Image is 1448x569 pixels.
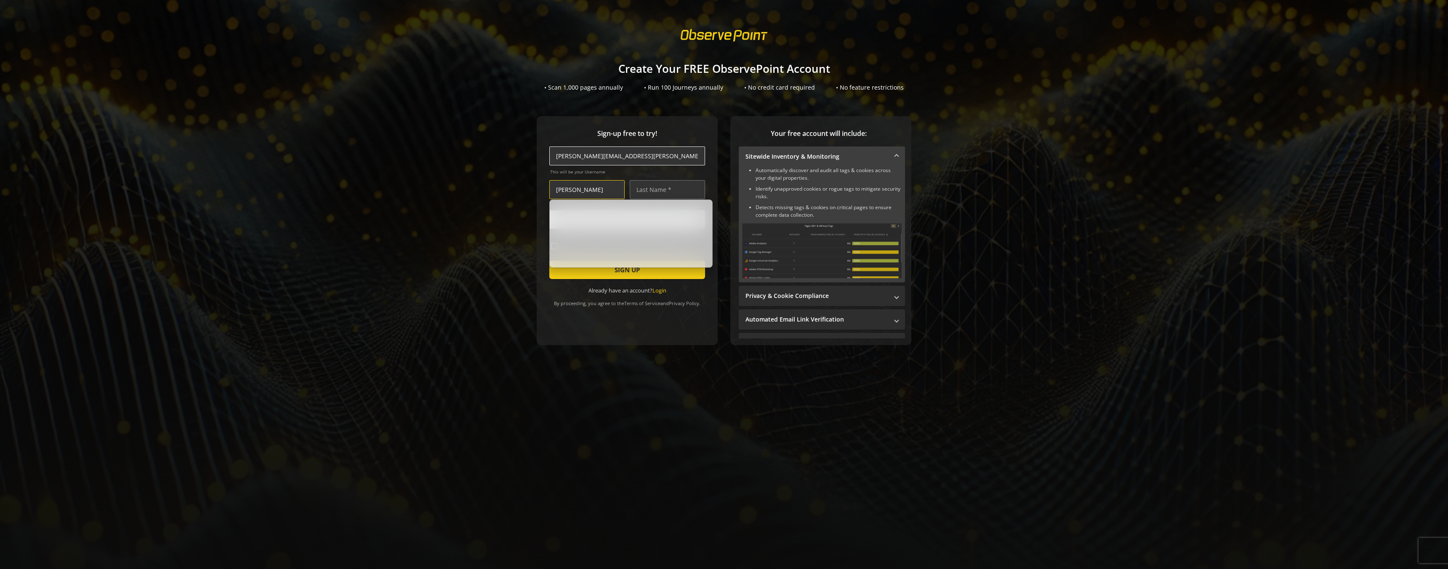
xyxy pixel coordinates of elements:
mat-expansion-panel-header: Automated Email Link Verification [739,309,905,330]
mat-panel-title: Automated Email Link Verification [745,315,888,324]
li: Detects missing tags & cookies on critical pages to ensure complete data collection. [756,204,902,219]
mat-expansion-panel-header: Performance Monitoring with Web Vitals [739,333,905,353]
div: Already have an account? [549,287,705,295]
div: Sitewide Inventory & Monitoring [739,167,905,282]
div: • No feature restrictions [836,83,904,92]
span: SIGN UP [615,262,640,277]
a: Terms of Service [624,300,660,306]
input: First Name * [549,180,625,199]
button: SIGN UP [549,261,705,279]
mat-expansion-panel-header: Sitewide Inventory & Monitoring [739,146,905,167]
span: Your free account will include: [739,129,899,138]
mat-expansion-panel-header: Privacy & Cookie Compliance [739,286,905,306]
mat-panel-title: Privacy & Cookie Compliance [745,292,888,300]
div: • Scan 1,000 pages annually [544,83,623,92]
input: Last Name * [630,180,705,199]
span: Sign-up free to try! [549,129,705,138]
a: Privacy Policy [669,300,699,306]
div: By proceeding, you agree to the and . [549,295,705,306]
img: Sitewide Inventory & Monitoring [742,223,902,278]
a: Login [652,287,666,294]
li: Automatically discover and audit all tags & cookies across your digital properties. [756,167,902,182]
span: This will be your Username [550,169,705,175]
div: • No credit card required [744,83,815,92]
mat-panel-title: Sitewide Inventory & Monitoring [745,152,888,161]
div: • Run 100 Journeys annually [644,83,723,92]
input: Email Address (name@work-email.com) * [549,146,705,165]
li: Identify unapproved cookies or rogue tags to mitigate security risks. [756,185,902,200]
